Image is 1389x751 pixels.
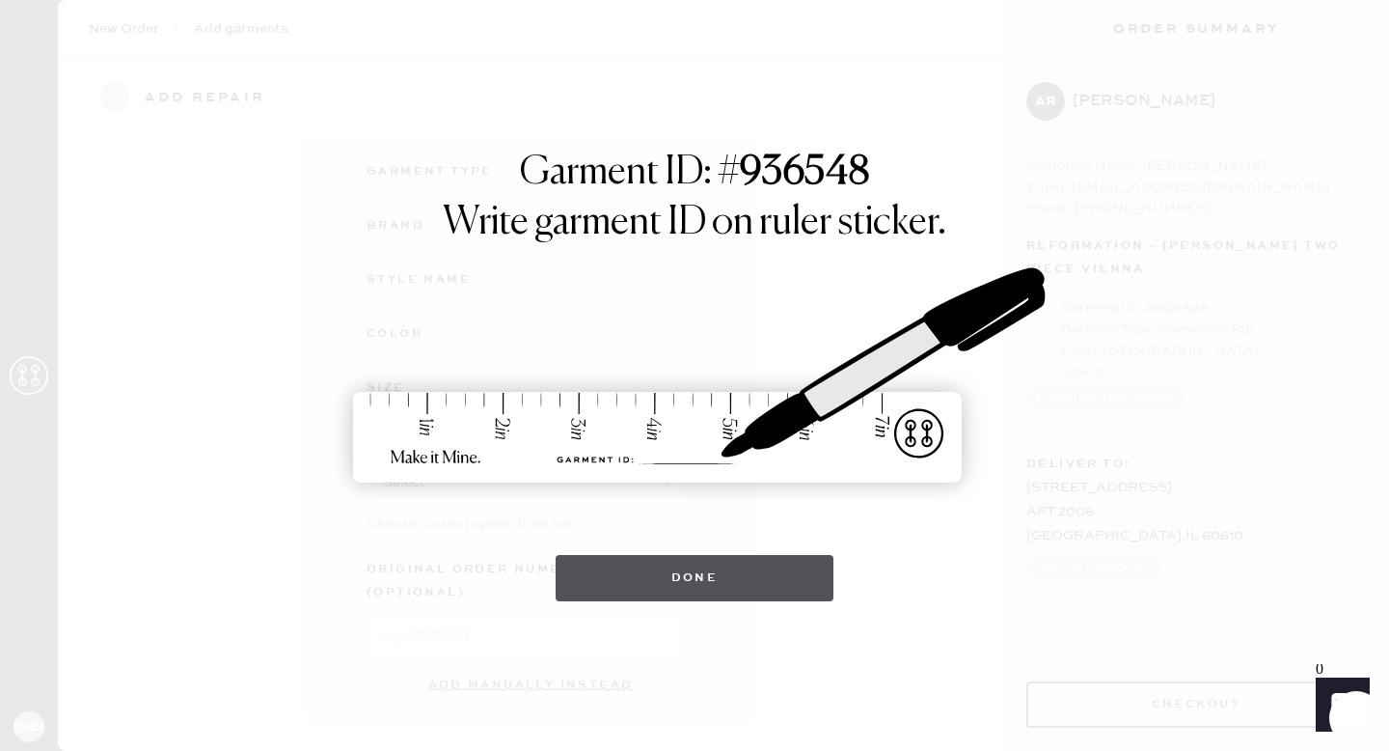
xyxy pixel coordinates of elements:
h1: Garment ID: # [520,150,869,200]
strong: 936548 [740,153,869,192]
h1: Write garment ID on ruler sticker. [443,200,946,246]
img: ruler-sticker-sharpie.svg [333,217,1056,536]
iframe: Front Chat [1297,664,1380,747]
button: Done [556,555,834,601]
